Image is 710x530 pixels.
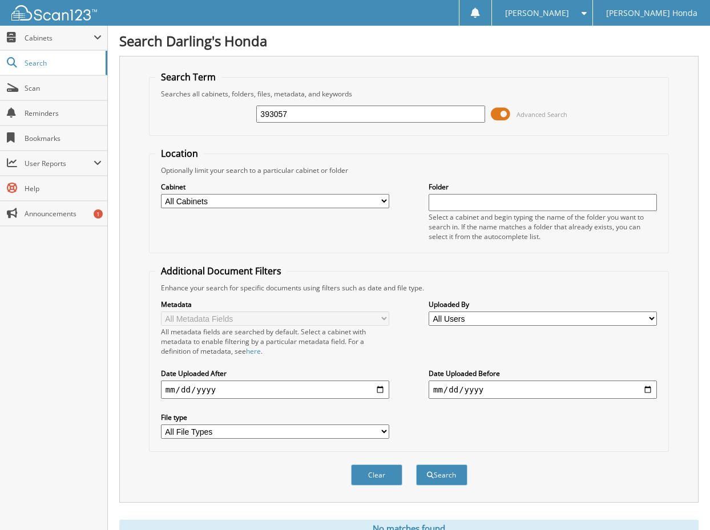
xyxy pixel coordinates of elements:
[25,133,102,143] span: Bookmarks
[416,464,467,486] button: Search
[25,33,94,43] span: Cabinets
[429,182,657,192] label: Folder
[429,381,657,399] input: end
[161,182,389,192] label: Cabinet
[155,265,287,277] legend: Additional Document Filters
[155,89,663,99] div: Searches all cabinets, folders, files, metadata, and keywords
[161,412,389,422] label: File type
[94,209,103,219] div: 1
[25,83,102,93] span: Scan
[161,300,389,309] label: Metadata
[161,369,389,378] label: Date Uploaded After
[246,346,261,356] a: here
[155,165,663,175] div: Optionally limit your search to a particular cabinet or folder
[161,381,389,399] input: start
[25,108,102,118] span: Reminders
[606,10,697,17] span: [PERSON_NAME] Honda
[155,283,663,293] div: Enhance your search for specific documents using filters such as date and file type.
[25,209,102,219] span: Announcements
[351,464,402,486] button: Clear
[429,369,657,378] label: Date Uploaded Before
[119,31,699,50] h1: Search Darling's Honda
[505,10,569,17] span: [PERSON_NAME]
[161,327,389,356] div: All metadata fields are searched by default. Select a cabinet with metadata to enable filtering b...
[155,147,204,160] legend: Location
[25,159,94,168] span: User Reports
[25,184,102,193] span: Help
[429,300,657,309] label: Uploaded By
[25,58,100,68] span: Search
[155,71,221,83] legend: Search Term
[11,5,97,21] img: scan123-logo-white.svg
[517,110,567,119] span: Advanced Search
[429,212,657,241] div: Select a cabinet and begin typing the name of the folder you want to search in. If the name match...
